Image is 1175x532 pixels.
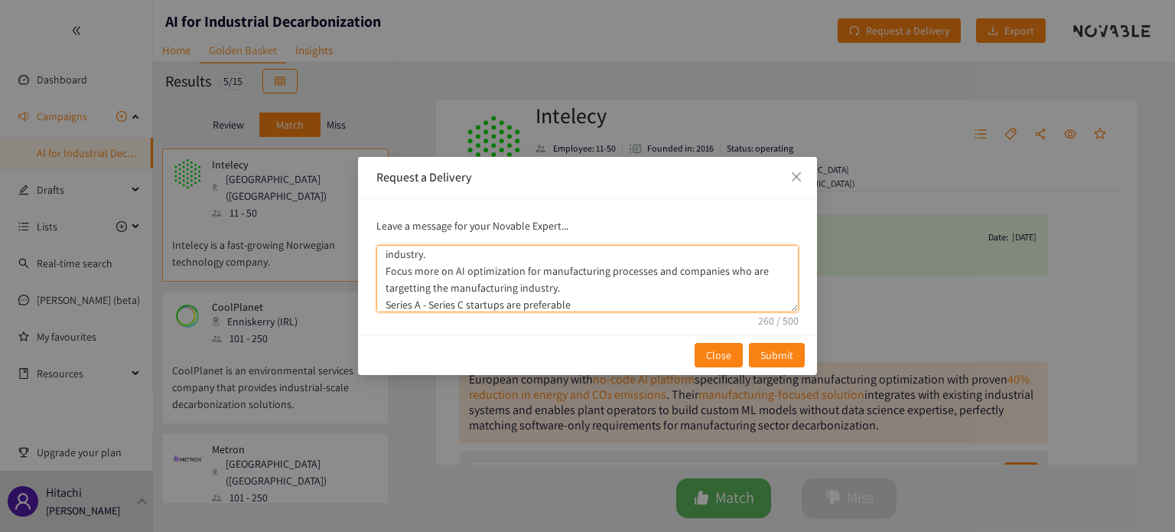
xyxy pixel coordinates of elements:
iframe: Chat Widget [1099,459,1175,532]
span: Close [706,347,731,364]
button: Submit [749,343,805,367]
button: Close [695,343,743,367]
button: Close [776,157,817,198]
div: チャットウィジェット [1099,459,1175,532]
span: Submit [760,347,793,364]
p: Leave a message for your Novable Expert... [376,217,799,234]
span: close [790,171,802,183]
div: Request a Delivery [376,169,799,186]
textarea: comment [376,245,799,312]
